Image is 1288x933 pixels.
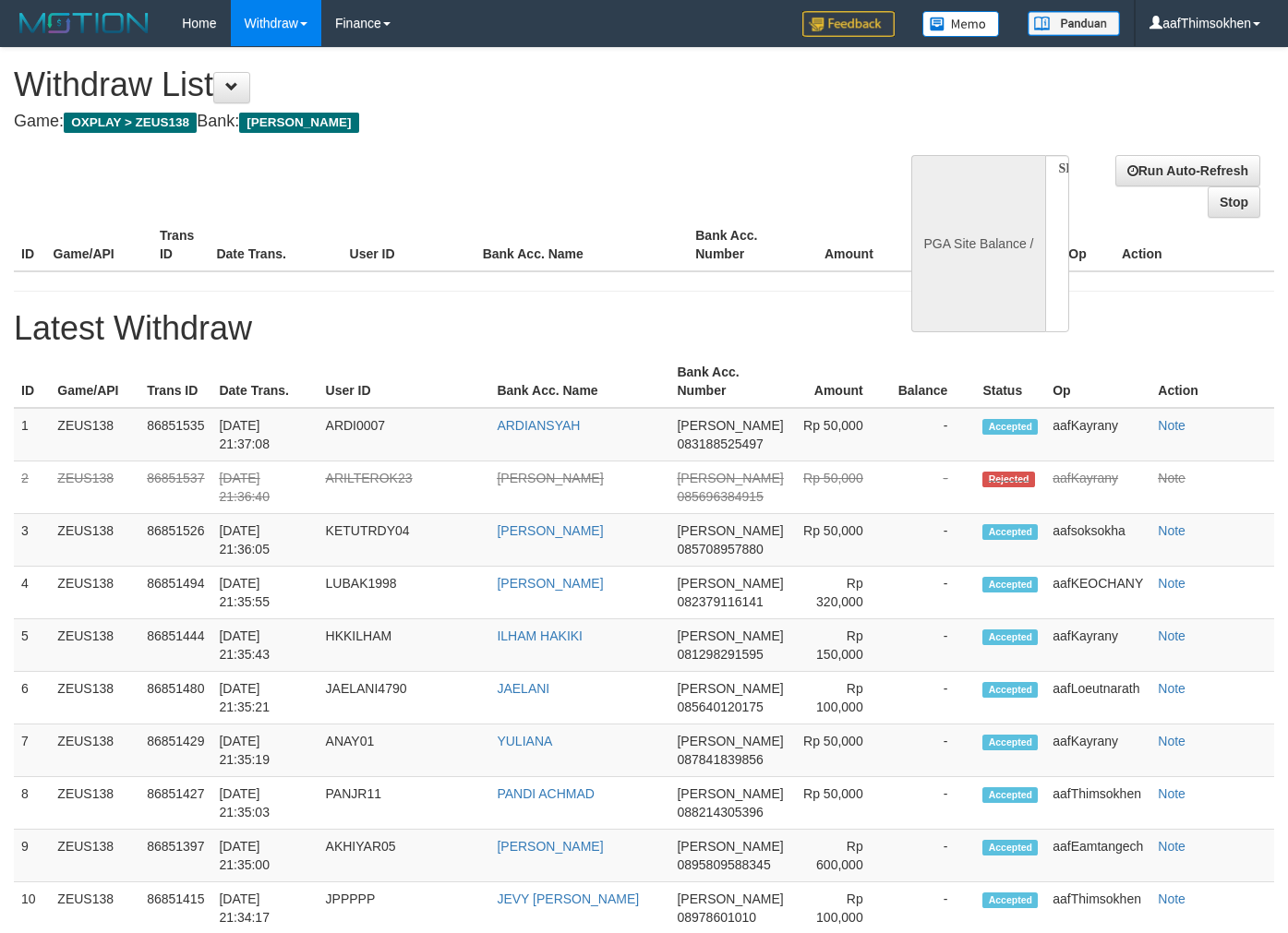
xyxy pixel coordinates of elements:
[14,724,50,777] td: 7
[677,857,770,872] span: 0895809588345
[14,619,50,672] td: 5
[64,113,197,133] span: OXPLAY > ZEUS138
[497,576,603,591] a: [PERSON_NAME]
[791,724,891,777] td: Rp 50,000
[677,734,783,748] span: [PERSON_NAME]
[319,461,490,514] td: ARILTEROK23
[791,672,891,724] td: Rp 100,000
[795,219,901,271] th: Amount
[791,355,891,408] th: Amount
[211,514,318,567] td: [DATE] 21:36:05
[139,514,211,567] td: 86851526
[1158,418,1186,433] a: Note
[1158,786,1186,801] a: Note
[139,672,211,724] td: 86851480
[677,752,763,767] span: 087841839856
[152,219,210,271] th: Trans ID
[1158,471,1186,485] a: Note
[139,567,211,619] td: 86851494
[14,777,50,830] td: 8
[211,777,318,830] td: [DATE] 21:35:03
[1045,724,1150,777] td: aafKayrany
[1158,523,1186,538] a: Note
[14,113,840,131] h4: Game: Bank:
[1045,777,1150,830] td: aafThimsokhen
[677,437,763,451] span: 083188525497
[50,672,139,724] td: ZEUS138
[211,567,318,619] td: [DATE] 21:35:55
[209,219,342,271] th: Date Trans.
[982,419,1038,435] span: Accepted
[891,408,976,461] td: -
[901,219,999,271] th: Balance
[319,724,490,777] td: ANAY01
[1045,619,1150,672] td: aafKayrany
[319,672,490,724] td: JAELANI4790
[1158,734,1186,748] a: Note
[50,408,139,461] td: ZEUS138
[982,524,1038,540] span: Accepted
[891,724,976,777] td: -
[791,830,891,882] td: Rp 600,000
[319,355,490,408] th: User ID
[1158,628,1186,643] a: Note
[497,786,595,801] a: PANDI ACHMAD
[791,408,891,461] td: Rp 50,000
[50,830,139,882] td: ZEUS138
[319,514,490,567] td: KETUTRDY04
[497,523,603,538] a: [PERSON_NAME]
[791,567,891,619] td: Rp 320,000
[1208,186,1260,218] a: Stop
[211,355,318,408] th: Date Trans.
[982,840,1038,855] span: Accepted
[911,155,1044,332] div: PGA Site Balance /
[677,489,763,504] span: 085696384915
[319,408,490,461] td: ARDI0007
[46,219,152,271] th: Game/API
[982,787,1038,803] span: Accepted
[139,355,211,408] th: Trans ID
[319,777,490,830] td: PANJR11
[50,461,139,514] td: ZEUS138
[677,628,783,643] span: [PERSON_NAME]
[50,355,139,408] th: Game/API
[791,619,891,672] td: Rp 150,000
[497,891,639,906] a: JEVY [PERSON_NAME]
[14,355,50,408] th: ID
[1158,681,1186,696] a: Note
[14,461,50,514] td: 2
[14,567,50,619] td: 4
[139,724,211,777] td: 86851429
[14,830,50,882] td: 9
[343,219,475,271] th: User ID
[982,629,1038,645] span: Accepted
[319,567,490,619] td: LUBAK1998
[669,355,790,408] th: Bank Acc. Number
[139,830,211,882] td: 86851397
[1115,155,1260,186] a: Run Auto-Refresh
[982,682,1038,698] span: Accepted
[891,355,976,408] th: Balance
[791,461,891,514] td: Rp 50,000
[1045,461,1150,514] td: aafKayrany
[1114,219,1274,271] th: Action
[975,355,1045,408] th: Status
[677,418,783,433] span: [PERSON_NAME]
[14,9,154,37] img: MOTION_logo.png
[677,471,783,485] span: [PERSON_NAME]
[677,891,783,906] span: [PERSON_NAME]
[1045,672,1150,724] td: aafLoeutnarath
[14,66,840,103] h1: Withdraw List
[139,777,211,830] td: 86851427
[14,514,50,567] td: 3
[677,523,783,538] span: [PERSON_NAME]
[211,408,318,461] td: [DATE] 21:37:08
[982,472,1034,487] span: Rejected
[211,830,318,882] td: [DATE] 21:35:00
[50,619,139,672] td: ZEUS138
[319,619,490,672] td: HKKILHAM
[982,577,1038,592] span: Accepted
[50,777,139,830] td: ZEUS138
[891,777,976,830] td: -
[688,219,794,271] th: Bank Acc. Number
